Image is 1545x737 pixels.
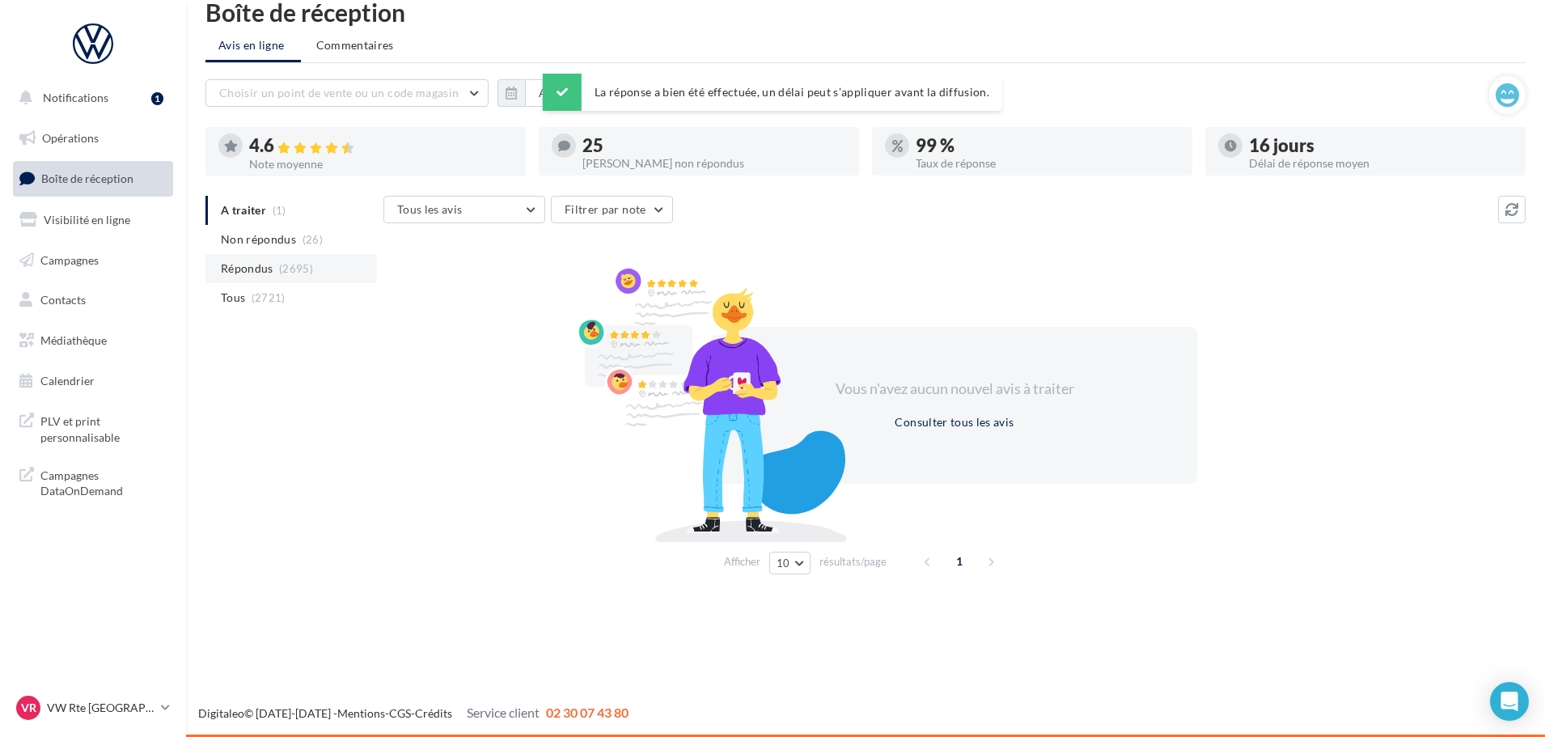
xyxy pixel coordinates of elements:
span: Campagnes DataOnDemand [40,464,167,499]
a: Digitaleo [198,706,244,720]
span: Tous [221,290,245,306]
span: résultats/page [819,554,887,570]
span: Service client [467,705,540,720]
div: 4.6 [249,137,513,155]
div: 16 jours [1249,137,1513,155]
button: Au total [525,79,595,107]
span: Opérations [42,131,99,145]
span: Répondus [221,260,273,277]
span: Calendrier [40,374,95,388]
span: Visibilité en ligne [44,213,130,227]
p: VW Rte [GEOGRAPHIC_DATA] [47,700,154,716]
a: Calendrier [10,364,176,398]
span: Afficher [724,554,760,570]
div: 1 [151,92,163,105]
span: VR [21,700,36,716]
span: (26) [303,233,323,246]
span: Médiathèque [40,333,107,347]
div: 25 [582,137,846,155]
span: 10 [777,557,790,570]
span: 1 [946,549,972,574]
a: Visibilité en ligne [10,203,176,237]
span: (2695) [279,262,313,275]
a: VR VW Rte [GEOGRAPHIC_DATA] [13,693,173,723]
span: 02 30 07 43 80 [546,705,629,720]
span: Choisir un point de vente ou un code magasin [219,86,459,100]
span: PLV et print personnalisable [40,410,167,445]
a: Mentions [337,706,385,720]
button: 10 [769,552,811,574]
a: Campagnes [10,244,176,277]
span: Notifications [43,91,108,104]
a: Médiathèque [10,324,176,358]
div: 99 % [916,137,1179,155]
button: Filtrer par note [551,196,673,223]
div: Note moyenne [249,159,513,170]
div: Taux de réponse [916,158,1179,169]
a: CGS [389,706,411,720]
span: Contacts [40,293,86,307]
span: Campagnes [40,252,99,266]
span: Non répondus [221,231,296,248]
a: Campagnes DataOnDemand [10,458,176,506]
a: Opérations [10,121,176,155]
span: © [DATE]-[DATE] - - - [198,706,629,720]
button: Au total [497,79,595,107]
span: (2721) [252,291,286,304]
a: Crédits [415,706,452,720]
span: Commentaires [316,37,394,53]
div: Vous n'avez aucun nouvel avis à traiter [815,379,1094,400]
button: Choisir un point de vente ou un code magasin [205,79,489,107]
a: Boîte de réception [10,161,176,196]
div: Open Intercom Messenger [1490,682,1529,721]
div: [PERSON_NAME] non répondus [582,158,846,169]
button: Tous les avis [383,196,545,223]
div: Délai de réponse moyen [1249,158,1513,169]
span: Boîte de réception [41,172,133,185]
div: La réponse a bien été effectuée, un délai peut s’appliquer avant la diffusion. [543,74,1002,111]
a: PLV et print personnalisable [10,404,176,451]
button: Notifications 1 [10,81,170,115]
span: Tous les avis [397,202,463,216]
button: Consulter tous les avis [888,413,1020,432]
a: Contacts [10,283,176,317]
